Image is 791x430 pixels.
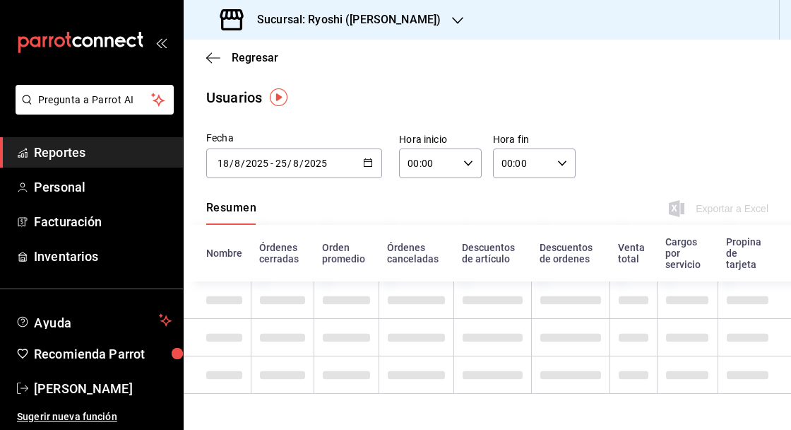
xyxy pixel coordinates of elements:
button: Pregunta a Parrot AI [16,85,174,115]
th: Órdenes cerradas [251,225,314,281]
span: Ayuda [34,312,153,329]
input: Month [292,158,299,169]
th: Descuentos de artículo [453,225,531,281]
span: / [299,158,304,169]
span: Reportes [34,143,172,162]
span: Recomienda Parrot [34,344,172,364]
th: Nombre [184,225,251,281]
th: Cargos por servicio [657,225,717,281]
label: Hora inicio [399,134,482,144]
span: [PERSON_NAME] [34,379,172,398]
div: Usuarios [206,87,262,108]
input: Day [275,158,287,169]
input: Day [217,158,230,169]
span: Facturación [34,212,172,231]
span: Inventarios [34,247,172,266]
div: Fecha [206,131,382,146]
th: Venta total [609,225,657,281]
th: Orden promedio [314,225,379,281]
span: / [287,158,292,169]
span: Personal [34,178,172,197]
span: Sugerir nueva función [17,409,172,424]
button: open_drawer_menu [155,37,167,48]
span: / [230,158,234,169]
span: Pregunta a Parrot AI [38,93,152,107]
span: Regresar [232,51,278,64]
th: Órdenes canceladas [379,225,453,281]
label: Hora fin [493,134,576,144]
img: Tooltip marker [270,88,287,106]
input: Year [304,158,328,169]
input: Year [245,158,269,169]
button: Regresar [206,51,278,64]
h3: Sucursal: Ryoshi ([PERSON_NAME]) [246,11,441,28]
button: Resumen [206,201,256,225]
span: - [270,158,273,169]
a: Pregunta a Parrot AI [10,103,174,117]
input: Month [234,158,241,169]
th: Descuentos de ordenes [531,225,609,281]
th: Propina de tarjeta [718,225,791,281]
div: navigation tabs [206,201,256,225]
span: / [241,158,245,169]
